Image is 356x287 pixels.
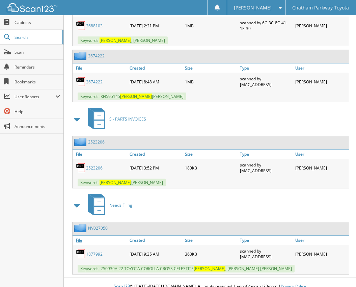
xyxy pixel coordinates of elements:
[322,255,356,287] iframe: Chat Widget
[128,63,183,73] a: Created
[128,236,183,245] a: Created
[183,150,239,159] a: Size
[128,150,183,159] a: Created
[15,124,60,129] span: Announcements
[183,74,239,89] div: 1MB
[15,94,55,100] span: User Reports
[238,160,294,175] div: scanned by [MAC_ADDRESS]
[109,202,132,208] span: Needs Filing
[194,266,225,271] span: [PERSON_NAME]
[100,37,131,43] span: [PERSON_NAME]
[15,34,59,40] span: Search
[238,150,294,159] a: Type
[84,192,132,218] a: Needs Filing
[238,246,294,261] div: scanned by [MAC_ADDRESS]
[86,251,103,257] a: 1877992
[100,180,131,185] span: [PERSON_NAME]
[73,236,128,245] a: File
[120,94,152,99] span: [PERSON_NAME]
[84,106,146,132] a: S - PARTS INVOICES
[78,265,295,272] span: Keywords: 250939A:22 TOYOTA COROLLA CROSS CELESTITE , [PERSON_NAME] [PERSON_NAME]
[74,52,88,60] img: folder2.png
[78,36,168,44] span: Keywords: , [PERSON_NAME]
[7,3,57,12] img: scan123-logo-white.svg
[15,79,60,85] span: Bookmarks
[183,236,239,245] a: Size
[294,236,349,245] a: User
[128,160,183,175] div: [DATE] 3:52 PM
[294,18,349,33] div: [PERSON_NAME]
[128,18,183,33] div: [DATE] 2:21 PM
[78,93,186,100] span: Keywords: KH595145 [PERSON_NAME]
[88,139,105,145] a: 2523206
[294,160,349,175] div: [PERSON_NAME]
[86,79,103,85] a: 2674222
[294,246,349,261] div: [PERSON_NAME]
[234,6,272,10] span: [PERSON_NAME]
[128,246,183,261] div: [DATE] 9:35 AM
[15,109,60,114] span: Help
[294,74,349,89] div: [PERSON_NAME]
[292,6,349,10] span: Chatham Parkway Toyota
[109,116,146,122] span: S - PARTS INVOICES
[294,150,349,159] a: User
[88,53,105,59] a: 2674222
[183,63,239,73] a: Size
[183,246,239,261] div: 363KB
[238,18,294,33] div: scanned by 6C-3C-8C-41-1E-39
[128,74,183,89] div: [DATE] 8:48 AM
[76,77,86,87] img: PDF.png
[74,138,88,146] img: folder2.png
[294,63,349,73] a: User
[183,18,239,33] div: 1MB
[76,163,86,173] img: PDF.png
[238,74,294,89] div: scanned by [MAC_ADDRESS]
[15,20,60,25] span: Cabinets
[86,165,103,171] a: 2523206
[15,64,60,70] span: Reminders
[76,249,86,259] img: PDF.png
[86,23,103,29] a: 2688103
[238,236,294,245] a: Type
[78,179,166,186] span: Keywords: [PERSON_NAME]
[76,21,86,31] img: PDF.png
[88,225,108,231] a: NV027050
[73,150,128,159] a: File
[238,63,294,73] a: Type
[73,63,128,73] a: File
[74,224,88,232] img: folder2.png
[15,49,60,55] span: Scan
[183,160,239,175] div: 180KB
